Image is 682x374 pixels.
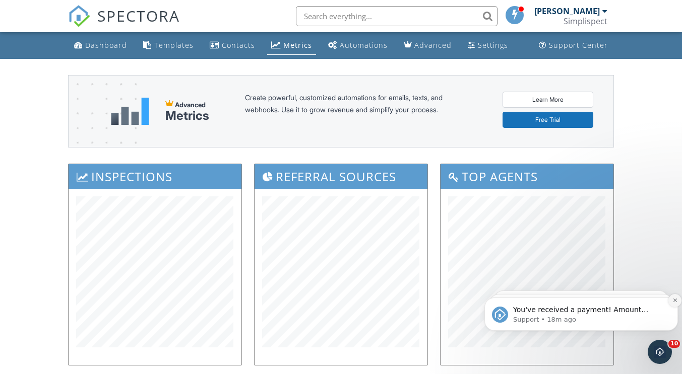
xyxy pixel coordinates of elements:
div: Metrics [165,109,209,123]
iframe: Intercom live chat [648,340,672,364]
a: SPECTORA [68,14,180,35]
div: Simplispect [564,16,607,26]
h3: Referral Sources [255,164,427,189]
a: Advanced [400,36,456,55]
div: Settings [478,40,508,50]
div: Templates [154,40,194,50]
a: Support Center [535,36,612,55]
div: Metrics [283,40,312,50]
iframe: Intercom notifications message [480,276,682,347]
a: Contacts [206,36,259,55]
p: Message from Support, sent 18m ago [33,39,185,48]
a: Settings [464,36,512,55]
button: Dismiss notification [188,18,201,31]
img: advanced-banner-bg-f6ff0eecfa0ee76150a1dea9fec4b49f333892f74bc19f1b897a312d7a1b2ff3.png [69,76,137,187]
div: Automations [340,40,388,50]
h3: Inspections [69,164,241,189]
a: Templates [139,36,198,55]
input: Search everything... [296,6,498,26]
span: You've received a payment! Amount $350.00 Fee $9.93 Net $340.07 Transaction # pi_3SCUEOK7snlDGpRF... [33,29,180,137]
div: Contacts [222,40,255,50]
a: Metrics [267,36,316,55]
h3: Top Agents [441,164,613,189]
div: Support Center [549,40,608,50]
span: 10 [668,340,680,348]
img: metrics-aadfce2e17a16c02574e7fc40e4d6b8174baaf19895a402c862ea781aae8ef5b.svg [111,98,149,125]
a: Dashboard [70,36,131,55]
a: Automations (Basic) [324,36,392,55]
span: SPECTORA [97,5,180,26]
div: Advanced [414,40,452,50]
span: Advanced [175,101,206,109]
div: Dashboard [85,40,127,50]
a: Free Trial [503,112,593,128]
img: The Best Home Inspection Software - Spectora [68,5,90,27]
div: [PERSON_NAME] [534,6,600,16]
a: Learn More [503,92,593,108]
div: Create powerful, customized automations for emails, texts, and webhooks. Use it to grow revenue a... [245,92,467,131]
